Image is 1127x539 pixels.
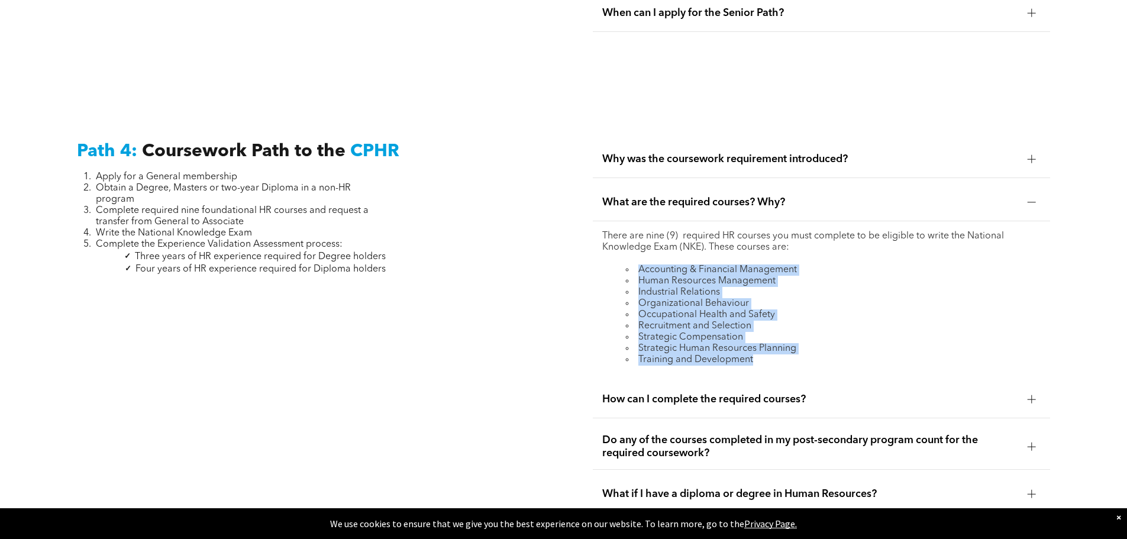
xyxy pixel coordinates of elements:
[626,321,1041,332] li: Recruitment and Selection
[626,264,1041,276] li: Accounting & Financial Management
[626,343,1041,354] li: Strategic Human Resources Planning
[626,309,1041,321] li: Occupational Health and Safety
[142,143,345,160] span: Coursework Path to the
[96,183,351,204] span: Obtain a Degree, Masters or two-year Diploma in a non-HR program
[77,143,137,160] span: Path 4:
[602,434,1018,460] span: Do any of the courses completed in my post-secondary program count for the required coursework?
[602,196,1018,209] span: What are the required courses? Why?
[1116,511,1121,523] div: Dismiss notification
[96,240,343,249] span: Complete the Experience Validation Assessment process:
[602,393,1018,406] span: How can I complete the required courses?
[350,143,399,160] span: CPHR
[626,287,1041,298] li: Industrial Relations
[96,172,237,182] span: Apply for a General membership
[744,518,797,530] a: Privacy Page.
[626,276,1041,287] li: Human Resources Management
[602,7,1018,20] span: When can I apply for the Senior Path?
[602,153,1018,166] span: Why was the coursework requirement introduced?
[626,332,1041,343] li: Strategic Compensation
[96,206,369,227] span: Complete required nine foundational HR courses and request a transfer from General to Associate
[135,264,386,274] span: Four years of HR experience required for Diploma holders
[626,354,1041,366] li: Training and Development
[135,252,386,262] span: Three years of HR experience required for Degree holders
[602,488,1018,501] span: What if I have a diploma or degree in Human Resources?
[602,231,1041,253] p: There are nine (9) required HR courses you must complete to be eligible to write the National Kno...
[626,298,1041,309] li: Organizational Behaviour
[96,228,252,238] span: Write the National Knowledge Exam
